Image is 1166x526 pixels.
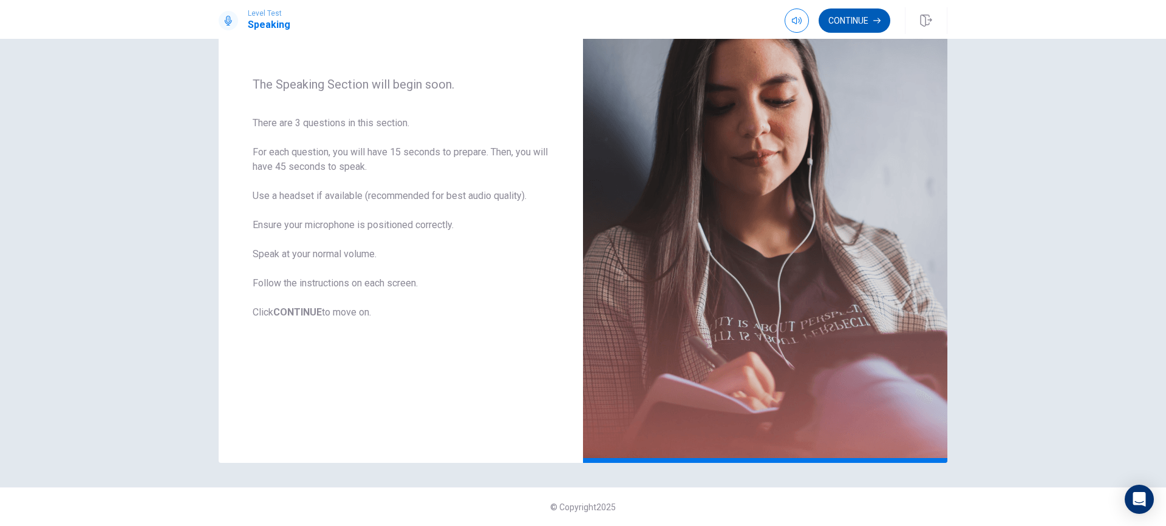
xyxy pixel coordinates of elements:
[248,18,290,32] h1: Speaking
[253,77,549,92] span: The Speaking Section will begin soon.
[819,8,890,33] button: Continue
[550,502,616,512] span: © Copyright 2025
[248,9,290,18] span: Level Test
[1125,485,1154,514] div: Open Intercom Messenger
[273,306,322,318] b: CONTINUE
[253,116,549,320] span: There are 3 questions in this section. For each question, you will have 15 seconds to prepare. Th...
